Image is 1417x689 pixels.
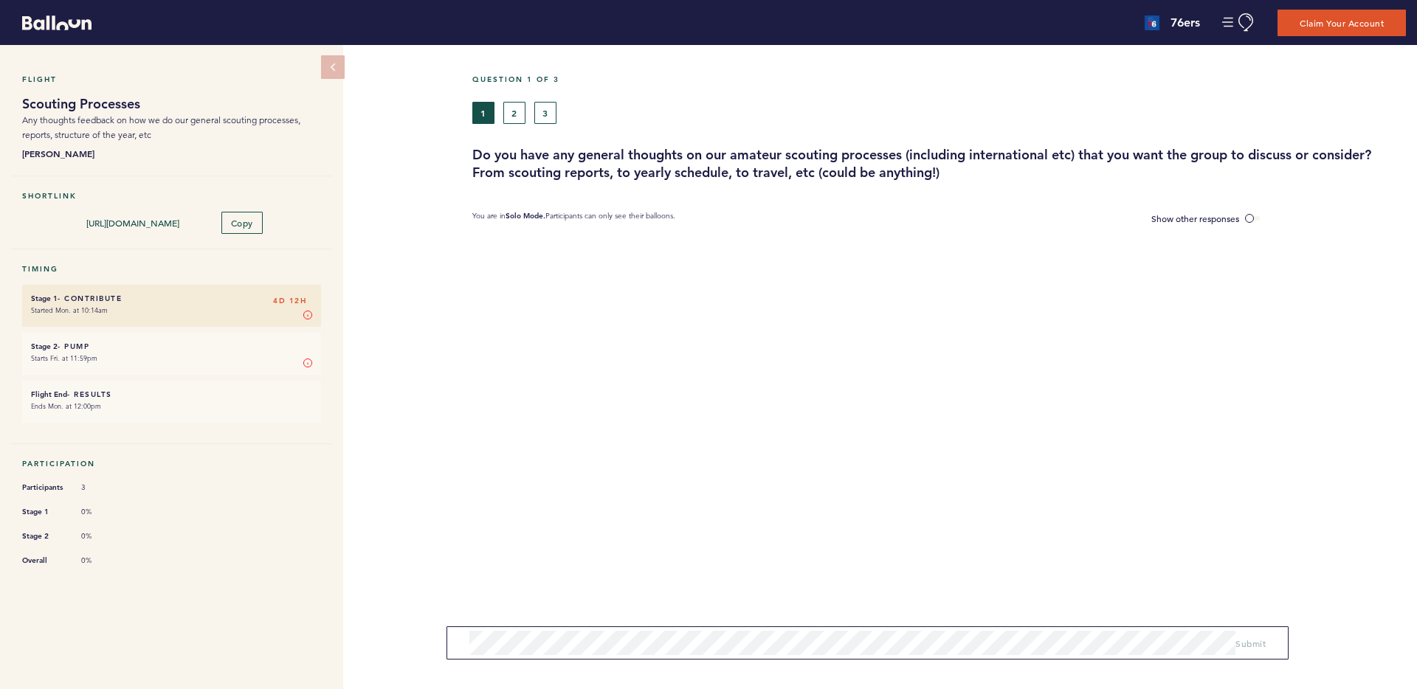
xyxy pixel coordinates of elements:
[81,482,125,493] span: 3
[22,459,321,468] h5: Participation
[472,75,1406,84] h5: Question 1 of 3
[31,294,312,303] h6: - Contribute
[22,191,321,201] h5: Shortlink
[22,264,321,274] h5: Timing
[22,505,66,519] span: Stage 1
[81,531,125,541] span: 0%
[472,146,1406,181] h3: Do you have any general thoughts on our amateur scouting processes (including international etc) ...
[22,15,92,30] svg: Balloon
[1222,13,1255,32] button: Manage Account
[22,75,321,84] h5: Flight
[273,294,306,308] span: 4D 12H
[31,305,108,315] time: Started Mon. at 10:14am
[506,211,545,221] b: Solo Mode.
[31,389,67,399] small: Flight End
[22,553,66,568] span: Overall
[1235,637,1266,649] span: Submit
[534,102,556,124] button: 3
[221,212,263,234] button: Copy
[22,146,321,161] b: [PERSON_NAME]
[22,95,321,113] h1: Scouting Processes
[31,294,58,303] small: Stage 1
[81,555,125,566] span: 0%
[31,389,312,399] h6: - Results
[1235,636,1266,651] button: Submit
[31,401,101,411] time: Ends Mon. at 12:00pm
[31,353,97,363] time: Starts Fri. at 11:59pm
[472,211,675,226] p: You are in Participants can only see their balloons.
[31,342,312,351] h6: - Pump
[231,217,253,229] span: Copy
[22,480,66,495] span: Participants
[1278,10,1406,36] button: Claim Your Account
[1171,14,1200,32] h4: 76ers
[472,102,494,124] button: 1
[31,342,58,351] small: Stage 2
[1151,212,1239,224] span: Show other responses
[503,102,525,124] button: 2
[22,529,66,544] span: Stage 2
[11,15,92,30] a: Balloon
[81,507,125,517] span: 0%
[22,114,300,140] span: Any thoughts feedback on how we do our general scouting processes, reports, structure of the year...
